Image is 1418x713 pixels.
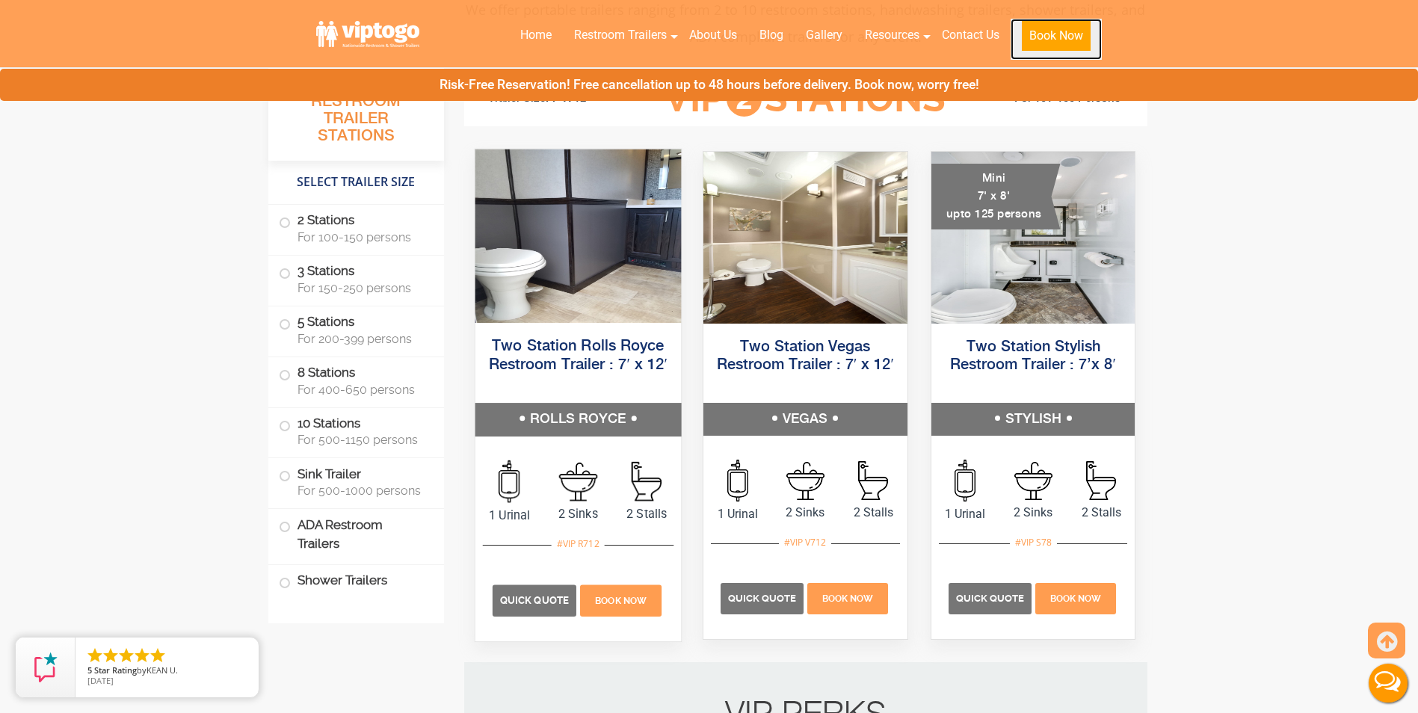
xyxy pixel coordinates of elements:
a: Home [509,19,563,52]
h5: STYLISH [931,403,1135,436]
img: A mini restroom trailer with two separate stations and separate doors for males and females [931,152,1135,324]
img: an icon of urinal [727,460,748,501]
label: 3 Stations [279,256,434,302]
div: #VIP S78 [1010,533,1057,552]
a: About Us [678,19,748,52]
span: 2 Stalls [612,504,681,522]
span: Quick Quote [500,595,569,606]
span: 2 Sinks [999,504,1067,522]
a: Book Now [578,593,663,607]
img: Side view of two station restroom trailer with separate doors for males and females [703,152,907,324]
a: Two Station Stylish Restroom Trailer : 7’x 8′ [950,339,1115,373]
span: 1 Urinal [475,506,543,524]
div: #VIP R712 [551,534,604,554]
a: Resources [854,19,931,52]
span: Book Now [595,596,647,606]
a: Book Now [1011,19,1102,60]
label: 10 Stations [279,408,434,454]
img: an icon of sink [786,462,824,500]
div: #VIP V712 [779,533,831,552]
a: Two Station Vegas Restroom Trailer : 7′ x 12′ [717,339,894,373]
label: 5 Stations [279,306,434,353]
img: Review Rating [31,652,61,682]
img: an icon of urinal [499,460,520,503]
span: For 100-150 persons [298,230,426,244]
img: Side view of two station restroom trailer with separate doors for males and females [475,149,680,323]
span: For 500-1000 persons [298,484,426,498]
h5: ROLLS ROYCE [475,403,680,436]
label: ADA Restroom Trailers [279,509,434,560]
span: Book Now [822,593,873,604]
span: For 150-250 persons [298,281,426,295]
img: an icon of stall [1086,461,1116,500]
span: Star Rating [94,664,137,676]
span: by [87,666,247,676]
li:  [117,646,135,664]
img: an icon of stall [631,462,661,501]
h5: VEGAS [703,403,907,436]
a: Two Station Rolls Royce Restroom Trailer : 7′ x 12′ [488,339,667,372]
span: Quick Quote [956,593,1024,604]
a: Blog [748,19,795,52]
h4: Select Trailer Size [268,168,444,197]
img: an icon of stall [858,461,888,500]
span: 2 Stalls [839,504,907,522]
a: Restroom Trailers [563,19,678,52]
img: an icon of sink [1014,462,1052,500]
h3: VIP Stations [641,78,969,120]
span: For 500-1150 persons [298,433,426,447]
a: Book Now [806,590,890,605]
span: For 400-650 persons [298,383,426,397]
li:  [149,646,167,664]
li:  [86,646,104,664]
a: Quick Quote [949,590,1034,605]
h3: All Portable Restroom Trailer Stations [268,71,444,161]
li:  [133,646,151,664]
span: [DATE] [87,675,114,686]
div: Mini 7' x 8' upto 125 persons [931,164,1061,229]
a: Quick Quote [492,593,578,607]
span: For 200-399 persons [298,332,426,346]
label: 8 Stations [279,357,434,404]
a: Book Now [1033,590,1118,605]
span: 1 Urinal [931,505,999,523]
a: Contact Us [931,19,1011,52]
span: Book Now [1050,593,1101,604]
img: an icon of urinal [955,460,975,501]
button: Live Chat [1358,653,1418,713]
a: Quick Quote [721,590,806,605]
span: 5 [87,664,92,676]
label: Shower Trailers [279,565,434,597]
span: Quick Quote [728,593,796,604]
a: Gallery [795,19,854,52]
span: KEAN U. [147,664,178,676]
span: 1 Urinal [703,505,771,523]
span: 2 Sinks [771,504,839,522]
li:  [102,646,120,664]
button: Book Now [1022,21,1091,51]
label: Sink Trailer [279,458,434,504]
label: 2 Stations [279,205,434,251]
img: an icon of sink [558,462,597,501]
span: 2 Stalls [1067,504,1135,522]
span: 2 Sinks [543,504,612,522]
